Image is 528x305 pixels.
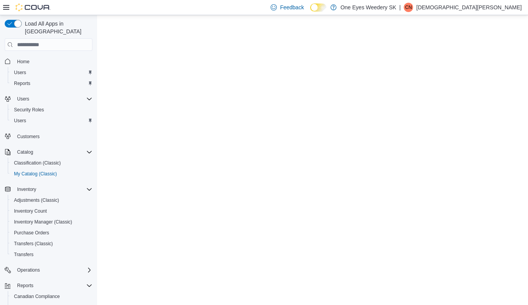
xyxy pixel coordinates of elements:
a: Transfers [11,250,36,259]
a: Reports [11,79,33,88]
span: Inventory [17,186,36,192]
span: Users [11,116,92,125]
button: Users [2,94,96,104]
span: Load All Apps in [GEOGRAPHIC_DATA] [22,20,92,35]
span: Home [14,56,92,66]
span: Operations [17,267,40,273]
span: My Catalog (Classic) [14,171,57,177]
button: Operations [2,265,96,276]
button: Customers [2,131,96,142]
a: Users [11,116,29,125]
p: [DEMOGRAPHIC_DATA][PERSON_NAME] [416,3,522,12]
button: Users [14,94,32,104]
span: Inventory [14,185,92,194]
a: My Catalog (Classic) [11,169,60,178]
button: Inventory Count [8,206,96,217]
a: Adjustments (Classic) [11,196,62,205]
span: Reports [17,282,33,289]
p: One Eyes Weedery SK [340,3,396,12]
span: Users [14,69,26,76]
span: Transfers (Classic) [14,241,53,247]
button: Inventory [2,184,96,195]
button: Transfers (Classic) [8,238,96,249]
span: Inventory Count [11,206,92,216]
span: Classification (Classic) [11,158,92,168]
a: Security Roles [11,105,47,114]
div: Christian Nedjelski [404,3,413,12]
span: Transfers [14,251,33,258]
span: Catalog [17,149,33,155]
a: Inventory Manager (Classic) [11,217,75,227]
span: Adjustments (Classic) [14,197,59,203]
span: Customers [14,132,92,141]
span: Reports [11,79,92,88]
p: | [399,3,401,12]
button: Catalog [14,147,36,157]
button: Inventory [14,185,39,194]
span: Security Roles [14,107,44,113]
span: Customers [17,133,40,140]
span: Purchase Orders [11,228,92,237]
span: Home [17,59,30,65]
button: Home [2,55,96,67]
span: Transfers (Classic) [11,239,92,248]
a: Home [14,57,33,66]
a: Transfers (Classic) [11,239,56,248]
a: Customers [14,132,43,141]
button: Reports [14,281,36,290]
span: Security Roles [11,105,92,114]
button: Catalog [2,147,96,158]
button: Classification (Classic) [8,158,96,168]
button: My Catalog (Classic) [8,168,96,179]
a: Inventory Count [11,206,50,216]
span: Inventory Manager (Classic) [11,217,92,227]
span: Canadian Compliance [14,293,60,300]
span: Transfers [11,250,92,259]
span: Catalog [14,147,92,157]
span: Users [14,118,26,124]
span: Purchase Orders [14,230,49,236]
span: Users [17,96,29,102]
span: Feedback [280,3,304,11]
input: Dark Mode [310,3,327,12]
img: Cova [16,3,50,11]
span: My Catalog (Classic) [11,169,92,178]
span: CN [405,3,412,12]
button: Transfers [8,249,96,260]
span: Reports [14,281,92,290]
a: Purchase Orders [11,228,52,237]
span: Classification (Classic) [14,160,61,166]
button: Users [8,67,96,78]
button: Adjustments (Classic) [8,195,96,206]
a: Canadian Compliance [11,292,63,301]
span: Users [11,68,92,77]
span: Reports [14,80,30,87]
span: Canadian Compliance [11,292,92,301]
span: Adjustments (Classic) [11,196,92,205]
a: Users [11,68,29,77]
span: Users [14,94,92,104]
span: Inventory Manager (Classic) [14,219,72,225]
button: Security Roles [8,104,96,115]
span: Inventory Count [14,208,47,214]
button: Operations [14,265,43,275]
button: Inventory Manager (Classic) [8,217,96,227]
button: Reports [2,280,96,291]
span: Operations [14,265,92,275]
a: Classification (Classic) [11,158,64,168]
button: Purchase Orders [8,227,96,238]
button: Canadian Compliance [8,291,96,302]
button: Users [8,115,96,126]
button: Reports [8,78,96,89]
